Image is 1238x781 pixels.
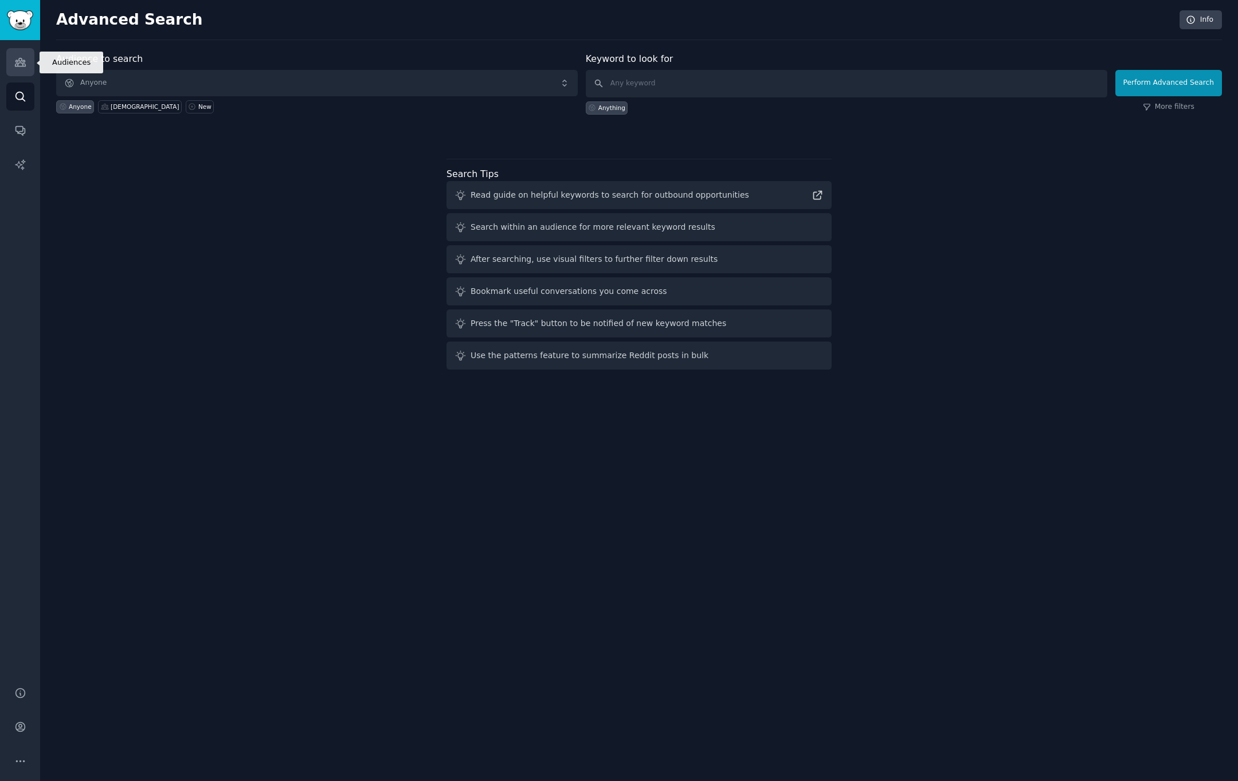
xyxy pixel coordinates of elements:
div: Search within an audience for more relevant keyword results [471,221,715,233]
div: Bookmark useful conversations you come across [471,285,667,297]
h2: Advanced Search [56,11,1173,29]
div: [DEMOGRAPHIC_DATA] [111,103,179,111]
div: Read guide on helpful keywords to search for outbound opportunities [471,189,749,201]
input: Any keyword [586,70,1107,97]
button: Perform Advanced Search [1115,70,1222,96]
label: Keyword to look for [586,53,673,64]
img: GummySearch logo [7,10,33,30]
div: Press the "Track" button to be notified of new keyword matches [471,317,726,329]
a: More filters [1143,102,1194,112]
a: Info [1180,10,1222,30]
label: Audience to search [56,53,143,64]
div: Anyone [69,103,92,111]
label: Search Tips [446,168,499,179]
div: After searching, use visual filters to further filter down results [471,253,718,265]
div: New [198,103,211,111]
button: Anyone [56,70,578,96]
a: New [186,100,214,113]
div: Anything [598,104,625,112]
div: Use the patterns feature to summarize Reddit posts in bulk [471,350,708,362]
